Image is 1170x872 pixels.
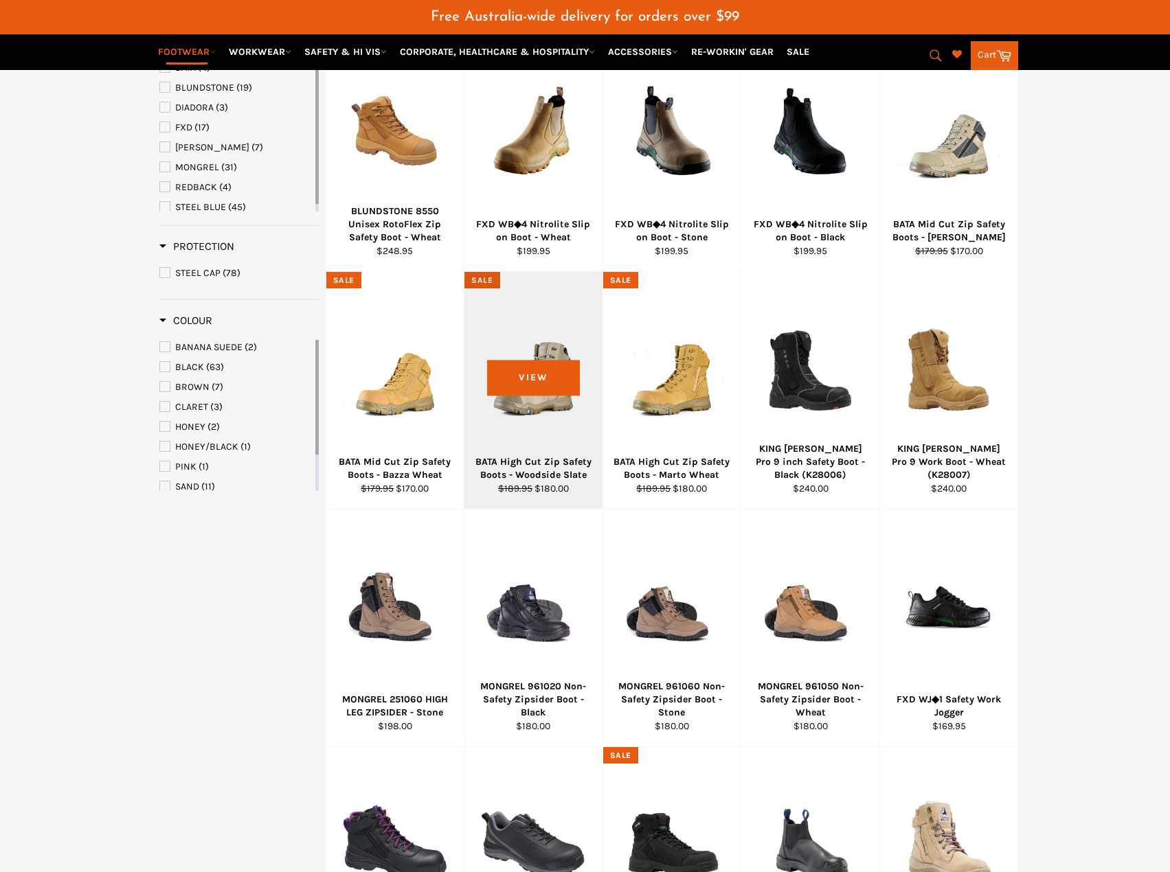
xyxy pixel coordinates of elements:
[159,360,313,375] a: BLACK
[206,361,224,373] span: (63)
[464,34,603,272] a: FXD WB◆4 Nitrolite Slip on Boot - WheatFXD WB◆4 Nitrolite Slip on Boot - Wheat$199.95
[175,481,199,492] span: SAND
[236,82,252,93] span: (19)
[159,100,313,115] a: DIADORA
[223,267,240,279] span: (78)
[175,82,234,93] span: BLUNDSTONE
[888,693,1009,720] div: FXD WJ◆1 Safety Work Jogger
[888,442,1009,482] div: KING [PERSON_NAME] Pro 9 Work Boot - Wheat (K28007)
[212,381,223,393] span: (7)
[240,441,251,452] span: (1)
[611,455,732,482] div: BATA High Cut Zip Safety Boots - Marto Wheat
[464,272,603,509] a: BATA High Cut Zip Safety Boots - Woodside SlateBATA High Cut Zip Safety Boots - Woodside Slate$18...
[879,272,1018,509] a: KING GEE Bennu Pro 9 Work Boot - Wheat (K28007)KING [PERSON_NAME] Pro 9 Work Boot - Wheat (K28007...
[175,62,196,73] span: BATA
[611,218,732,244] div: FXD WB◆4 Nitrolite Slip on Boot - Stone
[603,509,741,747] a: MONGREL 961060 Non-Safety Zipsider Boot - StoneMONGREL 961060 Non-Safety Zipsider Boot - Stone$18...
[159,240,234,253] h3: Protection
[299,40,392,64] a: SAFETY & HI VIS
[175,461,196,472] span: PINK
[473,680,594,720] div: MONGREL 961020 Non-Safety Zipsider Boot - Black
[251,141,263,153] span: (7)
[175,361,204,373] span: BLACK
[611,680,732,720] div: MONGREL 961060 Non-Safety Zipsider Boot - Stone
[159,479,313,494] a: SAND
[159,180,313,195] a: REDBACK
[741,509,879,747] a: MONGREL 961050 Non-Safety Zipsider Boot - WheatMONGREL 961050 Non-Safety Zipsider Boot - Wheat$18...
[175,201,226,213] span: STEEL BLUE
[159,420,313,435] a: HONEY
[194,122,210,133] span: (17)
[175,441,238,452] span: HONEY/BLACK
[603,34,741,272] a: FXD WB◆4 Nitrolite Slip on Boot - StoneFXD WB◆4 Nitrolite Slip on Boot - Stone$199.95
[464,509,603,747] a: MONGREL 961020 Non-Safety Zipsider Boot - BlackMONGREL 961020 Non-Safety Zipsider Boot - Black$18...
[228,201,246,213] span: (45)
[159,160,313,175] a: MONGREL
[603,40,684,64] a: ACCESSORIES
[741,272,879,509] a: KING GEE Bennu Pro 9 inch Safety Boot - Black (K28006)KING [PERSON_NAME] Pro 9 inch Safety Boot -...
[207,421,220,433] span: (2)
[159,439,313,455] a: HONEY/BLACK
[175,421,205,433] span: HONEY
[326,34,464,272] a: BLUNDSTONE 8550 Unisex RotoFlex Zip Safety Boot - WheatBLUNDSTONE 8550 Unisex RotoFlex Zip Safety...
[879,509,1018,747] a: FXD WJ◆1 Safety Work JoggerFXD WJ◆1 Safety Work Jogger$169.95
[159,140,313,155] a: MACK
[198,62,210,73] span: (4)
[335,693,455,720] div: MONGREL 251060 HIGH LEG ZIPSIDER - Stone
[159,266,319,281] a: STEEL CAP
[159,80,313,95] a: BLUNDSTONE
[175,181,217,193] span: REDBACK
[159,340,313,355] a: BANANA SUEDE
[394,40,600,64] a: CORPORATE, HEALTHCARE & HOSPITALITY
[888,218,1009,244] div: BATA Mid Cut Zip Safety Boots - [PERSON_NAME]
[750,218,871,244] div: FXD WB◆4 Nitrolite Slip on Boot - Black
[175,141,249,153] span: [PERSON_NAME]
[245,341,257,353] span: (2)
[159,120,313,135] a: FXD
[473,455,594,482] div: BATA High Cut Zip Safety Boots - Woodside Slate
[219,181,232,193] span: (4)
[175,267,221,279] span: STEEL CAP
[175,401,208,413] span: CLARET
[159,200,313,215] a: STEEL BLUE
[335,455,455,482] div: BATA Mid Cut Zip Safety Boots - Bazza Wheat
[326,272,464,509] a: BATA Mid Cut Zip Safety Boots - Bazza WheatBATA Mid Cut Zip Safety Boots - Bazza Wheat$179.95 $17...
[175,102,214,113] span: DIADORA
[431,10,739,24] span: Free Australia-wide delivery for orders over $99
[159,314,212,328] h3: Colour
[175,161,219,173] span: MONGREL
[159,459,313,474] a: PINK
[221,161,237,173] span: (31)
[175,341,243,353] span: BANANA SUEDE
[223,40,297,64] a: WORKWEAR
[741,34,879,272] a: FXD WB◆4 Nitrolite Slip on Boot - BlackFXD WB◆4 Nitrolite Slip on Boot - Black$199.95
[603,272,741,509] a: BATA High Cut Zip Safety Boots - Marto WheatBATA High Cut Zip Safety Boots - Marto Wheat$189.95 $...
[473,218,594,244] div: FXD WB◆4 Nitrolite Slip on Boot - Wheat
[686,40,779,64] a: RE-WORKIN' GEAR
[210,401,223,413] span: (3)
[175,381,210,393] span: BROWN
[971,41,1018,70] a: Cart
[159,380,313,395] a: BROWN
[201,481,215,492] span: (11)
[326,509,464,747] a: MONGREL 251060 HIGH LEG ZIPSIDER - StoneMONGREL 251060 HIGH LEG ZIPSIDER - Stone$198.00
[335,205,455,244] div: BLUNDSTONE 8550 Unisex RotoFlex Zip Safety Boot - Wheat
[750,680,871,720] div: MONGREL 961050 Non-Safety Zipsider Boot - Wheat
[153,40,221,64] a: FOOTWEAR
[750,442,871,482] div: KING [PERSON_NAME] Pro 9 inch Safety Boot - Black (K28006)
[159,314,212,327] span: Colour
[781,40,815,64] a: SALE
[199,461,209,472] span: (1)
[879,34,1018,272] a: BATA Mid Cut Zip Safety Boots - Roy SlateBATA Mid Cut Zip Safety Boots - [PERSON_NAME]$179.95 $17...
[159,400,313,415] a: CLARET
[175,122,192,133] span: FXD
[216,102,228,113] span: (3)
